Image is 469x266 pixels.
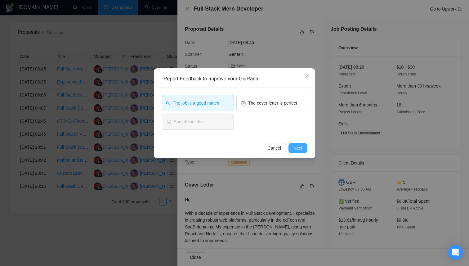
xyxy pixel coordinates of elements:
[304,74,309,79] span: close
[163,75,310,82] div: Report Feedback to Improve your GigRadar
[288,143,307,153] button: Next
[162,114,234,130] button: smileSomething else
[263,143,286,153] button: Cancel
[293,145,302,151] span: Next
[268,145,281,151] span: Cancel
[173,100,219,106] span: The job is a good match
[236,95,308,111] button: formThe cover letter is perfect
[162,95,234,111] button: searchThe job is a good match
[241,101,246,105] span: form
[166,101,170,105] span: search
[248,100,297,106] span: The cover letter is perfect
[298,68,315,85] button: Close
[448,245,463,260] div: Open Intercom Messenger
